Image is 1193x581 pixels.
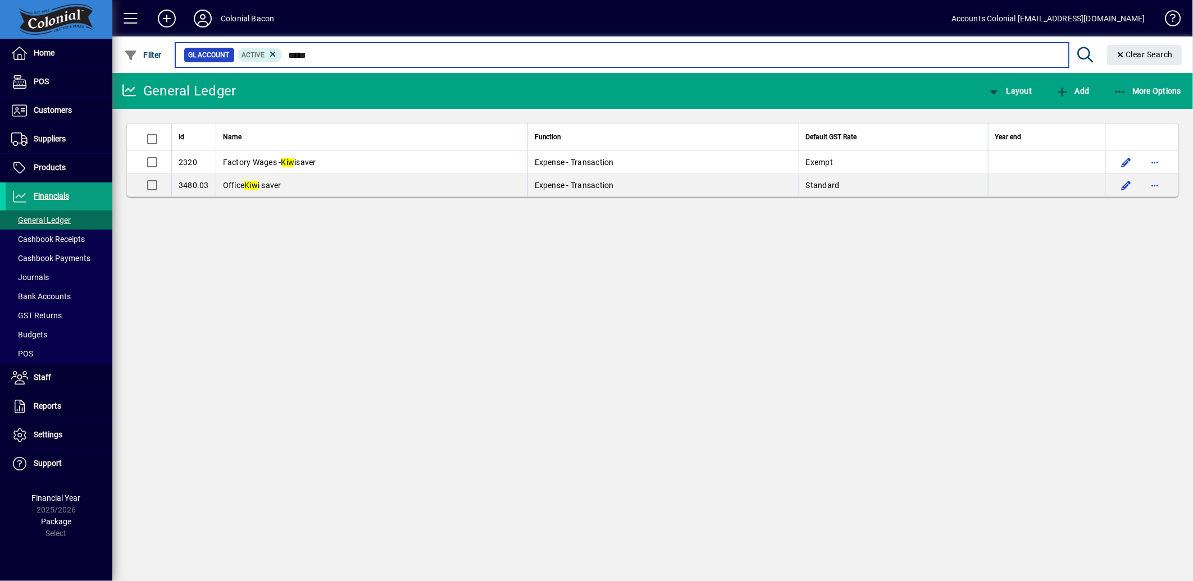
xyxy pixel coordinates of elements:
[1156,2,1179,39] a: Knowledge Base
[11,330,47,339] span: Budgets
[806,158,834,167] span: Exempt
[6,125,112,153] a: Suppliers
[11,349,33,358] span: POS
[951,10,1145,28] div: Accounts Colonial [EMAIL_ADDRESS][DOMAIN_NAME]
[995,131,1022,143] span: Year end
[32,493,81,502] span: Financial Year
[1146,153,1164,171] button: More options
[535,181,614,190] span: Expense - Transaction
[6,306,112,325] a: GST Returns
[6,68,112,96] a: POS
[34,48,54,57] span: Home
[179,131,184,143] span: Id
[535,158,614,167] span: Expense - Transaction
[1116,50,1173,59] span: Clear Search
[223,181,281,190] span: Office i saver
[11,292,71,301] span: Bank Accounts
[6,450,112,478] a: Support
[179,181,209,190] span: 3480.03
[34,191,69,200] span: Financials
[1110,81,1185,101] button: More Options
[281,158,295,167] em: Kiw
[34,373,51,382] span: Staff
[124,51,162,60] span: Filter
[179,131,209,143] div: Id
[34,401,61,410] span: Reports
[242,51,265,59] span: Active
[189,49,230,61] span: GL Account
[223,158,316,167] span: Factory Wages - isaver
[6,97,112,125] a: Customers
[6,249,112,268] a: Cashbook Payments
[11,311,62,320] span: GST Returns
[806,181,840,190] span: Standard
[6,421,112,449] a: Settings
[535,131,562,143] span: Function
[6,364,112,392] a: Staff
[1055,86,1089,95] span: Add
[6,211,112,230] a: General Ledger
[34,134,66,143] span: Suppliers
[41,517,71,526] span: Package
[806,131,857,143] span: Default GST Rate
[34,77,49,86] span: POS
[121,82,236,100] div: General Ledger
[1117,153,1135,171] button: Edit
[1146,176,1164,194] button: More options
[223,131,242,143] span: Name
[6,154,112,182] a: Products
[11,254,90,263] span: Cashbook Payments
[975,81,1044,101] app-page-header-button: View chart layout
[1053,81,1092,101] button: Add
[34,163,66,172] span: Products
[221,10,274,28] div: Colonial Bacon
[6,268,112,287] a: Journals
[185,8,221,29] button: Profile
[179,158,197,167] span: 2320
[987,86,1032,95] span: Layout
[6,230,112,249] a: Cashbook Receipts
[6,392,112,420] a: Reports
[223,131,521,143] div: Name
[238,48,283,62] mat-chip: Activation Status: Active
[1107,45,1182,65] button: Clear
[1117,176,1135,194] button: Edit
[6,344,112,363] a: POS
[1113,86,1182,95] span: More Options
[34,106,72,115] span: Customers
[11,273,49,282] span: Journals
[6,325,112,344] a: Budgets
[11,235,85,244] span: Cashbook Receipts
[6,287,112,306] a: Bank Accounts
[34,459,62,468] span: Support
[149,8,185,29] button: Add
[984,81,1035,101] button: Layout
[244,181,258,190] em: Kiw
[34,430,62,439] span: Settings
[121,45,165,65] button: Filter
[6,39,112,67] a: Home
[11,216,71,225] span: General Ledger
